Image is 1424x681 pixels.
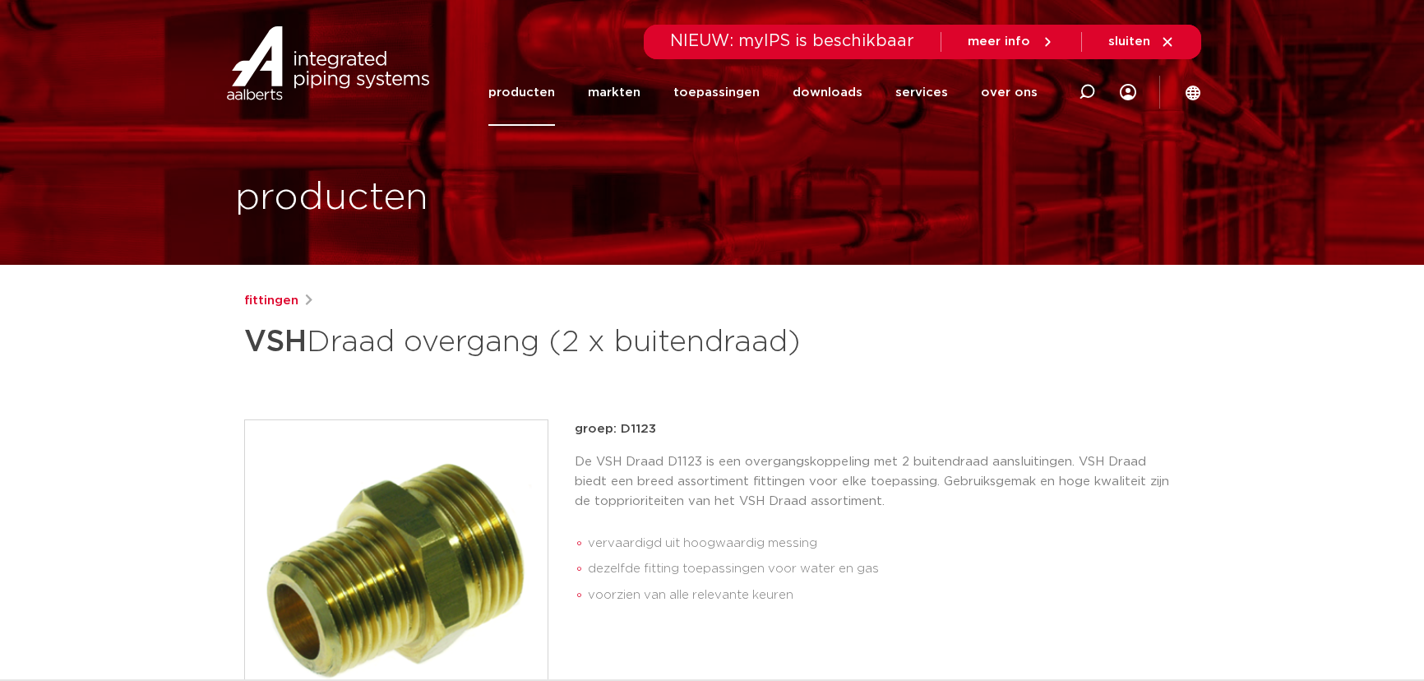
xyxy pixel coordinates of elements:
[968,35,1055,49] a: meer info
[1108,35,1175,49] a: sluiten
[588,582,1180,609] li: voorzien van alle relevante keuren
[1108,35,1150,48] span: sluiten
[575,452,1180,512] p: De VSH Draad D1123 is een overgangskoppeling met 2 buitendraad aansluitingen. VSH Draad biedt een...
[488,59,555,126] a: producten
[1120,59,1136,126] div: my IPS
[244,291,298,311] a: fittingen
[244,327,307,357] strong: VSH
[673,59,760,126] a: toepassingen
[575,419,1180,439] p: groep: D1123
[588,59,640,126] a: markten
[588,556,1180,582] li: dezelfde fitting toepassingen voor water en gas
[488,59,1038,126] nav: Menu
[895,59,948,126] a: services
[235,172,428,225] h1: producten
[588,530,1180,557] li: vervaardigd uit hoogwaardig messing
[793,59,862,126] a: downloads
[968,35,1030,48] span: meer info
[244,317,862,367] h1: Draad overgang (2 x buitendraad)
[981,59,1038,126] a: over ons
[670,33,914,49] span: NIEUW: myIPS is beschikbaar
